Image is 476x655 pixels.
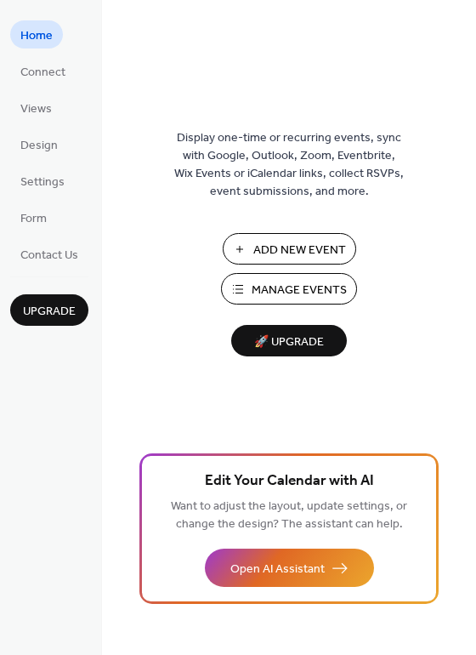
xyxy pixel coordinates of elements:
[10,130,68,158] a: Design
[10,240,88,268] a: Contact Us
[10,203,57,231] a: Form
[253,242,346,259] span: Add New Event
[223,233,356,265] button: Add New Event
[20,210,47,228] span: Form
[231,325,347,356] button: 🚀 Upgrade
[252,282,347,299] span: Manage Events
[10,294,88,326] button: Upgrade
[20,247,78,265] span: Contact Us
[23,303,76,321] span: Upgrade
[205,470,374,493] span: Edit Your Calendar with AI
[20,27,53,45] span: Home
[230,561,325,578] span: Open AI Assistant
[10,20,63,48] a: Home
[20,174,65,191] span: Settings
[241,331,337,354] span: 🚀 Upgrade
[20,137,58,155] span: Design
[10,167,75,195] a: Settings
[10,57,76,85] a: Connect
[171,495,407,536] span: Want to adjust the layout, update settings, or change the design? The assistant can help.
[174,129,404,201] span: Display one-time or recurring events, sync with Google, Outlook, Zoom, Eventbrite, Wix Events or ...
[205,549,374,587] button: Open AI Assistant
[221,273,357,305] button: Manage Events
[20,64,65,82] span: Connect
[10,94,62,122] a: Views
[20,100,52,118] span: Views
